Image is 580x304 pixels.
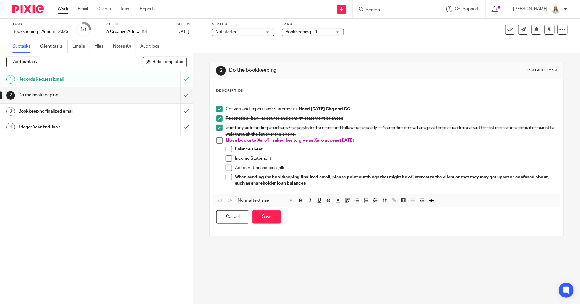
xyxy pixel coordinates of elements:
[365,7,421,13] input: Search
[235,196,297,205] div: Search for option
[40,40,68,53] a: Client tasks
[83,28,86,31] small: /4
[18,107,122,116] h1: Bookkeeping finalized email
[237,197,270,204] span: Normal text size
[72,40,90,53] a: Emails
[212,22,274,27] label: Status
[12,40,35,53] a: Subtasks
[216,66,226,76] div: 2
[215,30,237,34] span: Not started
[299,107,350,111] strong: Need [DATE] Chq and CC
[216,88,244,93] p: Description
[252,210,281,224] button: Save
[235,165,557,171] p: Account transactions (all)
[235,175,550,186] strong: When sending the bookkeeping finalized email, please point out things that might be of interest t...
[527,68,557,73] div: Instructions
[235,155,557,162] p: Income Statement
[551,4,561,14] img: Headshot%2011-2024%20white%20background%20square%202.JPG
[94,40,108,53] a: Files
[106,22,168,27] label: Client
[140,40,164,53] a: Audit logs
[226,138,354,143] span: Move books to Xero? - asked her to give us Xero access [DATE]
[113,40,136,53] a: Notes (0)
[271,197,293,204] input: Search for option
[513,6,548,12] p: [PERSON_NAME]
[176,22,204,27] label: Due by
[285,30,318,34] span: Bookkeeping + 1
[6,57,40,67] button: + Add subtask
[106,29,139,35] p: A Creative Al Inc.
[282,22,344,27] label: Tags
[18,75,122,84] h1: Records Request Email
[143,57,187,67] button: Hide completed
[6,75,15,84] div: 1
[226,125,557,137] p: Send any outstanding questions / requests to the client and follow up regularly - it's beneficial...
[226,115,557,122] p: Reconcile all bank accounts and confirm statement balances
[58,6,68,12] a: Work
[18,122,122,132] h1: Trigger Year End Task
[235,146,557,152] p: Balance sheet
[152,60,183,65] span: Hide completed
[229,67,400,74] h1: Do the bookkeeping
[176,30,189,34] span: [DATE]
[6,123,15,131] div: 4
[216,210,249,224] button: Cancel
[6,107,15,116] div: 3
[78,6,88,12] a: Email
[12,5,44,13] img: Pixie
[140,6,155,12] a: Reports
[12,29,68,35] div: Bookkeeping - Annual - 2025
[6,91,15,100] div: 2
[120,6,131,12] a: Team
[12,22,68,27] label: Task
[97,6,111,12] a: Clients
[80,26,86,33] div: 1
[455,7,479,11] span: Get Support
[18,90,122,100] h1: Do the bookkeeping
[226,106,557,112] p: Convert and import bank statements -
